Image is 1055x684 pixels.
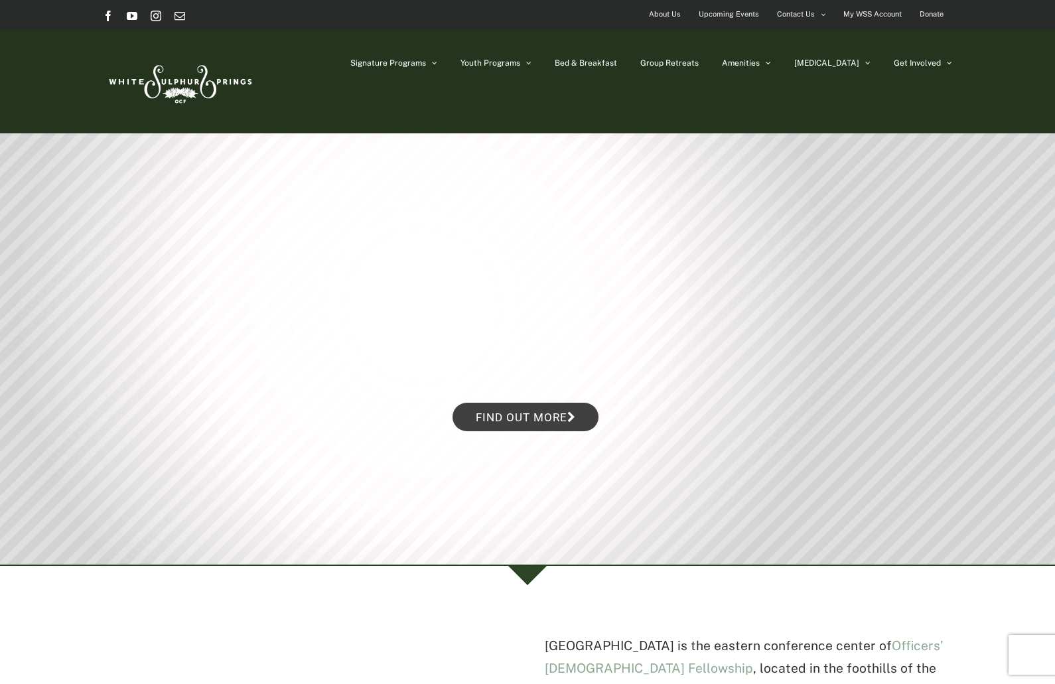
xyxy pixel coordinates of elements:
[460,59,520,67] span: Youth Programs
[843,5,902,24] span: My WSS Account
[699,5,759,24] span: Upcoming Events
[794,59,859,67] span: [MEDICAL_DATA]
[894,30,952,96] a: Get Involved
[151,11,161,21] a: Instagram
[350,59,426,67] span: Signature Programs
[460,30,531,96] a: Youth Programs
[350,30,952,96] nav: Main Menu
[640,59,699,67] span: Group Retreats
[722,59,760,67] span: Amenities
[777,5,815,24] span: Contact Us
[920,5,944,24] span: Donate
[649,5,681,24] span: About Us
[640,30,699,96] a: Group Retreats
[103,50,255,113] img: White Sulphur Springs Logo
[175,11,185,21] a: Email
[127,11,137,21] a: YouTube
[894,59,941,67] span: Get Involved
[555,59,617,67] span: Bed & Breakfast
[545,638,943,675] a: Officers’ [DEMOGRAPHIC_DATA] Fellowship
[722,30,771,96] a: Amenities
[350,30,437,96] a: Signature Programs
[453,403,598,431] a: Find out more
[555,30,617,96] a: Bed & Breakfast
[234,322,819,376] rs-layer: Winter Retreats at the Springs
[794,30,871,96] a: [MEDICAL_DATA]
[103,11,113,21] a: Facebook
